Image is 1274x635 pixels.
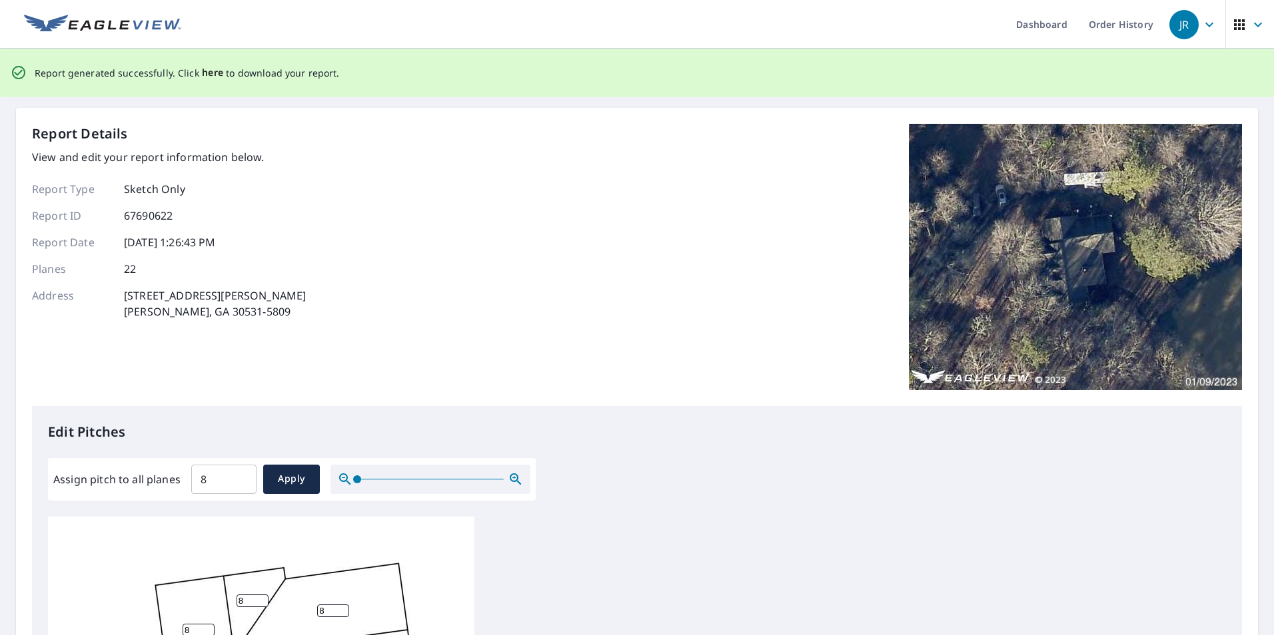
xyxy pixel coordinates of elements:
[124,261,136,277] p: 22
[124,181,185,197] p: Sketch Only
[274,471,309,487] span: Apply
[53,471,181,487] label: Assign pitch to all planes
[32,288,112,319] p: Address
[32,124,128,144] p: Report Details
[191,461,257,498] input: 00.0
[32,208,112,224] p: Report ID
[909,124,1242,390] img: Top image
[48,422,1226,442] p: Edit Pitches
[124,234,216,250] p: [DATE] 1:26:43 PM
[202,65,224,81] button: here
[32,181,112,197] p: Report Type
[124,208,173,224] p: 67690622
[263,465,320,494] button: Apply
[35,65,340,81] p: Report generated successfully. Click to download your report.
[24,15,181,35] img: EV Logo
[1169,10,1199,39] div: JR
[124,288,306,319] p: [STREET_ADDRESS][PERSON_NAME] [PERSON_NAME], GA 30531-5809
[32,261,112,277] p: Planes
[32,234,112,250] p: Report Date
[32,149,306,165] p: View and edit your report information below.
